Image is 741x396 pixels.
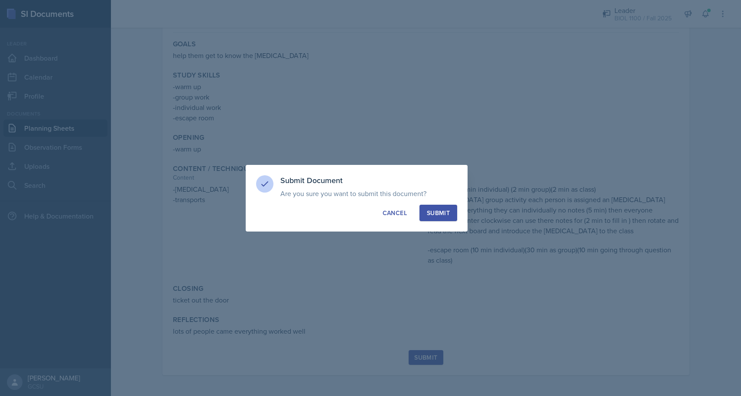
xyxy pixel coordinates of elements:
button: Submit [419,205,457,221]
h3: Submit Document [280,175,457,186]
div: Cancel [383,209,407,217]
button: Cancel [375,205,414,221]
div: Submit [427,209,450,217]
p: Are you sure you want to submit this document? [280,189,457,198]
